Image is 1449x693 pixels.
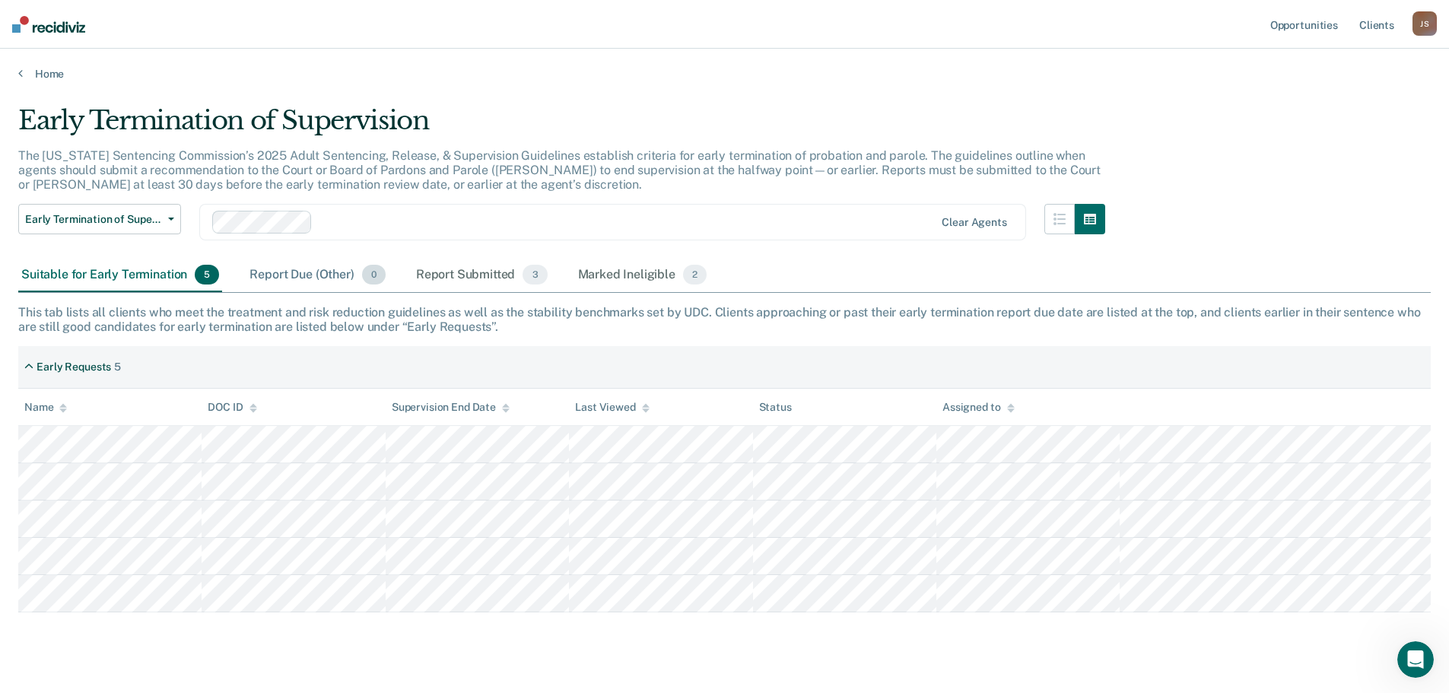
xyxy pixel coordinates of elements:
[362,265,386,285] span: 0
[683,265,707,285] span: 2
[18,105,1105,148] div: Early Termination of Supervision
[1397,641,1434,678] iframe: Intercom live chat
[12,16,85,33] img: Recidiviz
[1412,11,1437,36] button: JS
[246,259,388,292] div: Report Due (Other)0
[575,401,649,414] div: Last Viewed
[759,401,792,414] div: Status
[18,305,1431,334] div: This tab lists all clients who meet the treatment and risk reduction guidelines as well as the st...
[575,259,710,292] div: Marked Ineligible2
[24,401,67,414] div: Name
[413,259,551,292] div: Report Submitted3
[18,148,1101,192] p: The [US_STATE] Sentencing Commission’s 2025 Adult Sentencing, Release, & Supervision Guidelines e...
[195,265,219,285] span: 5
[114,361,121,374] div: 5
[1412,11,1437,36] div: J S
[523,265,547,285] span: 3
[18,259,222,292] div: Suitable for Early Termination5
[208,401,256,414] div: DOC ID
[18,67,1431,81] a: Home
[942,401,1014,414] div: Assigned to
[18,354,127,380] div: Early Requests5
[18,204,181,234] button: Early Termination of Supervision
[37,361,111,374] div: Early Requests
[25,213,162,226] span: Early Termination of Supervision
[942,216,1006,229] div: Clear agents
[392,401,510,414] div: Supervision End Date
